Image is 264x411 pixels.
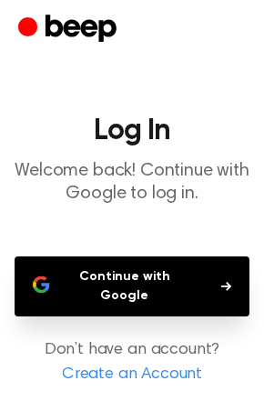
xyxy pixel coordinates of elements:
p: Don’t have an account? [15,338,249,387]
p: Welcome back! Continue with Google to log in. [15,160,249,205]
button: Continue with Google [15,256,249,316]
a: Create an Account [18,363,246,387]
a: Beep [18,12,121,47]
h1: Log In [15,116,249,145]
